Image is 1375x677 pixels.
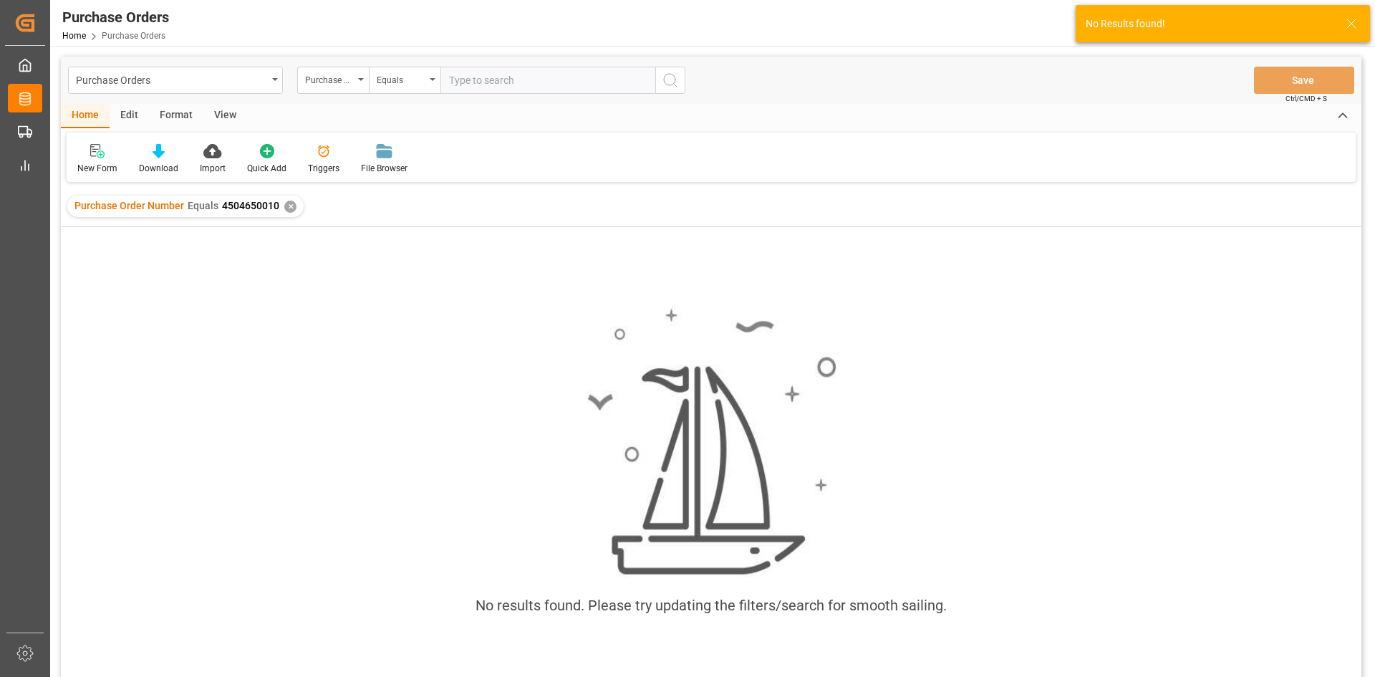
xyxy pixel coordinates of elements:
[377,70,425,87] div: Equals
[139,162,178,175] div: Download
[1254,67,1354,94] button: Save
[655,67,685,94] button: search button
[586,307,836,577] img: smooth_sailing.jpeg
[308,162,339,175] div: Triggers
[305,70,354,87] div: Purchase Order Number
[77,162,117,175] div: New Form
[297,67,369,94] button: open menu
[200,162,226,175] div: Import
[369,67,440,94] button: open menu
[361,162,407,175] div: File Browser
[61,104,110,128] div: Home
[440,67,655,94] input: Type to search
[1285,93,1327,104] span: Ctrl/CMD + S
[1086,16,1332,32] div: No Results found!
[188,200,218,211] span: Equals
[203,104,247,128] div: View
[476,595,947,616] div: No results found. Please try updating the filters/search for smooth sailing.
[62,6,169,28] div: Purchase Orders
[68,67,283,94] button: open menu
[74,200,184,211] span: Purchase Order Number
[76,70,267,88] div: Purchase Orders
[110,104,149,128] div: Edit
[222,200,279,211] span: 4504650010
[62,31,86,41] a: Home
[247,162,286,175] div: Quick Add
[149,104,203,128] div: Format
[284,201,296,213] div: ✕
